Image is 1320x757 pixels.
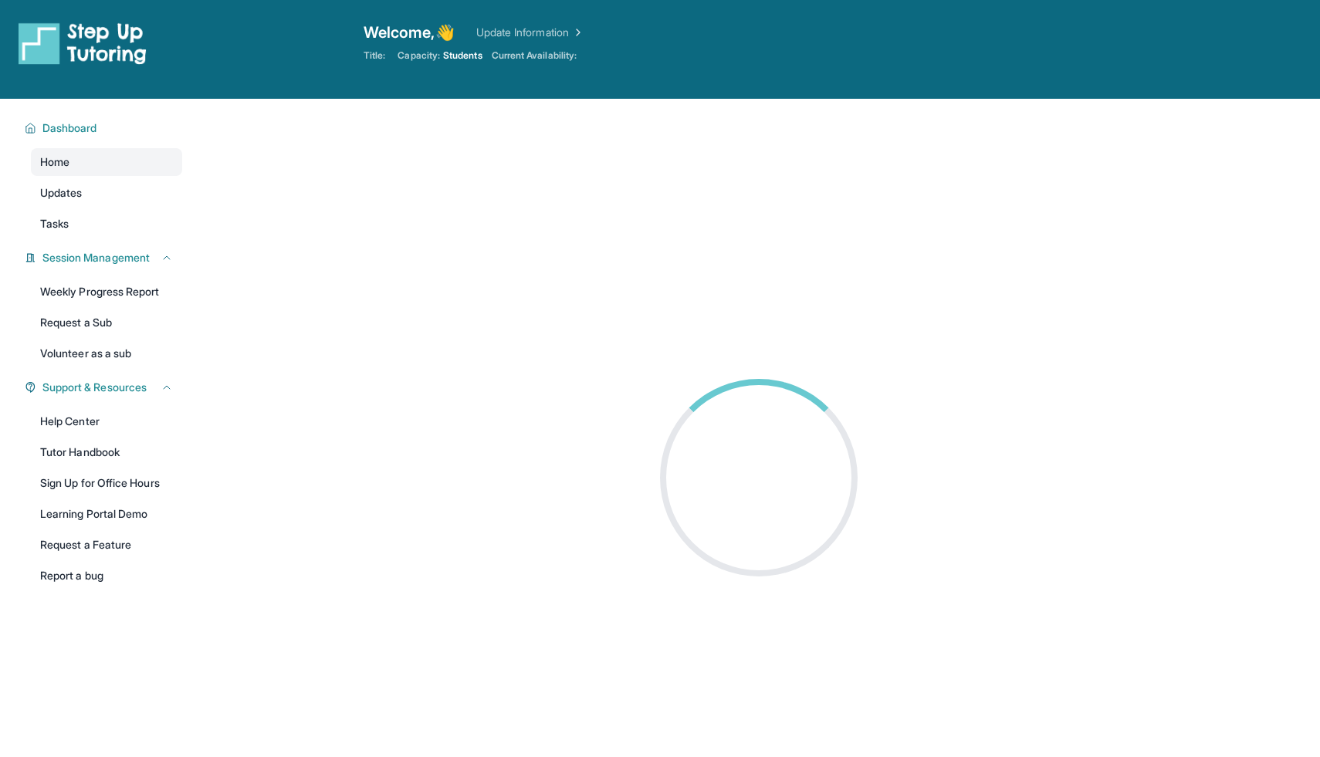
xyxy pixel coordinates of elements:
a: Tutor Handbook [31,438,182,466]
span: Updates [40,185,83,201]
img: logo [19,22,147,65]
button: Dashboard [36,120,173,136]
span: Capacity: [398,49,440,62]
a: Request a Feature [31,531,182,559]
a: Help Center [31,407,182,435]
a: Updates [31,179,182,207]
span: Title: [364,49,385,62]
button: Session Management [36,250,173,265]
a: Learning Portal Demo [31,500,182,528]
span: Support & Resources [42,380,147,395]
a: Sign Up for Office Hours [31,469,182,497]
img: Chevron Right [569,25,584,40]
span: Tasks [40,216,69,231]
button: Support & Resources [36,380,173,395]
span: Students [443,49,482,62]
a: Request a Sub [31,309,182,336]
a: Home [31,148,182,176]
a: Report a bug [31,562,182,590]
span: Welcome, 👋 [364,22,455,43]
span: Home [40,154,69,170]
span: Current Availability: [492,49,577,62]
a: Weekly Progress Report [31,278,182,306]
span: Session Management [42,250,150,265]
a: Volunteer as a sub [31,340,182,367]
a: Update Information [476,25,584,40]
a: Tasks [31,210,182,238]
span: Dashboard [42,120,97,136]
